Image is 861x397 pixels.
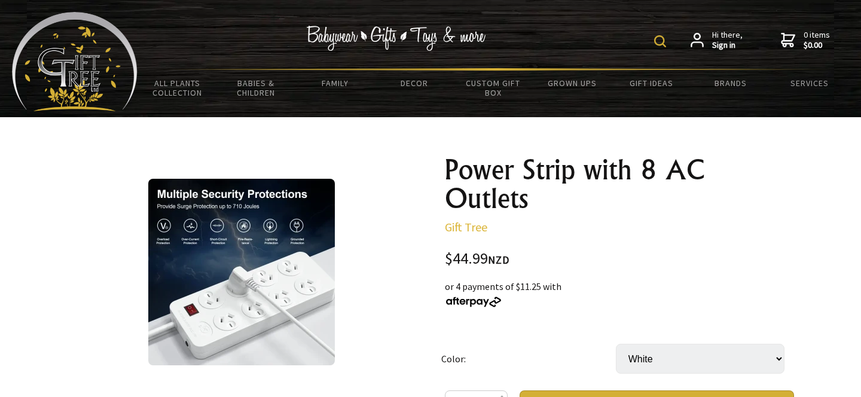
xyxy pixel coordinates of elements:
a: Babies & Children [216,71,295,105]
h1: Power Strip with 8 AC Outlets [445,155,794,213]
a: Brands [691,71,770,96]
div: $44.99 [445,251,794,267]
a: 0 items$0.00 [781,30,830,51]
img: product search [654,35,666,47]
img: Babyware - Gifts - Toys and more... [12,12,138,111]
a: Grown Ups [533,71,612,96]
span: Hi there, [712,30,743,51]
a: Decor [375,71,454,96]
div: or 4 payments of $11.25 with [445,279,794,308]
a: Hi there,Sign in [691,30,743,51]
span: 0 items [804,29,830,51]
img: Afterpay [445,297,502,307]
strong: $0.00 [804,40,830,51]
a: All Plants Collection [138,71,216,105]
a: Services [770,71,849,96]
a: Custom Gift Box [454,71,533,105]
a: Gift Ideas [612,71,691,96]
img: Power Strip with 8 AC Outlets [148,179,335,365]
strong: Sign in [712,40,743,51]
img: Babywear - Gifts - Toys & more [306,26,486,51]
a: Family [295,71,374,96]
td: Color: [441,327,616,390]
span: NZD [488,253,509,267]
a: Gift Tree [445,219,487,234]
